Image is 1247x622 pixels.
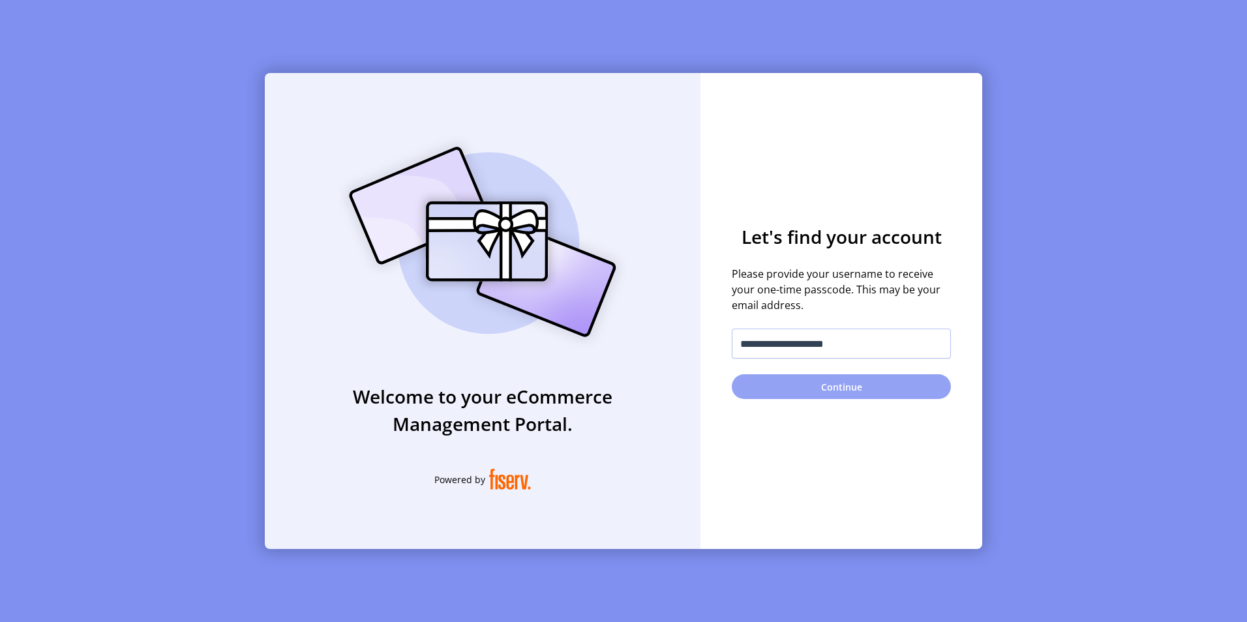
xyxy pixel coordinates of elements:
h3: Let's find your account [732,223,951,250]
img: card_Illustration.svg [329,132,636,351]
span: Powered by [434,473,485,486]
button: Continue [732,374,951,399]
span: Please provide your username to receive your one-time passcode. This may be your email address. [732,266,951,313]
h3: Welcome to your eCommerce Management Portal. [265,383,700,437]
